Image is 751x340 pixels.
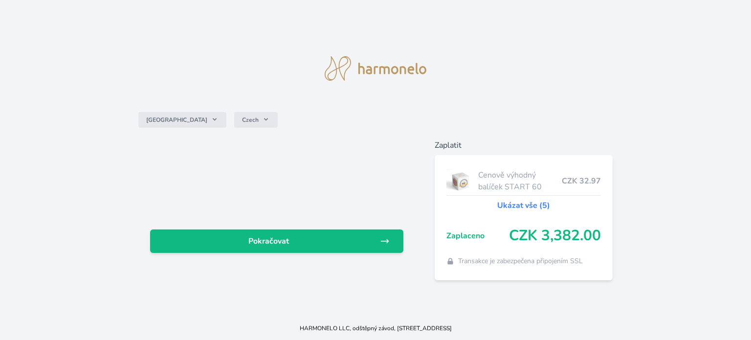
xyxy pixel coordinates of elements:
[435,139,613,151] h6: Zaplatit
[242,116,259,124] span: Czech
[446,169,474,193] img: start.jpg
[497,200,550,211] a: Ukázat vše (5)
[478,169,562,193] span: Cenově výhodný balíček START 60
[138,112,226,128] button: [GEOGRAPHIC_DATA]
[325,56,426,81] img: logo.svg
[446,230,509,242] span: Zaplaceno
[458,256,583,266] span: Transakce je zabezpečena připojením SSL
[146,116,207,124] span: [GEOGRAPHIC_DATA]
[509,227,601,245] span: CZK 3,382.00
[562,175,601,187] span: CZK 32.97
[150,229,403,253] a: Pokračovat
[158,235,380,247] span: Pokračovat
[234,112,278,128] button: Czech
